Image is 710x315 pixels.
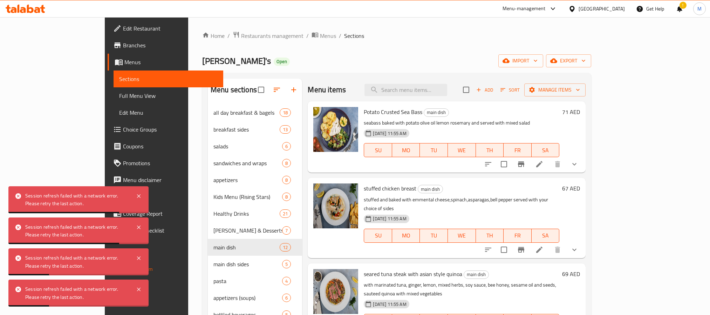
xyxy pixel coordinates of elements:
span: Coupons [123,142,218,150]
span: Full Menu View [119,92,218,100]
span: main dish [464,270,489,279]
img: Potato Crusted Sea Bass [313,107,358,152]
span: SU [367,145,389,155]
span: Select all sections [254,82,268,97]
span: salads [213,142,282,150]
div: Kids Menu (Rising Stars)8 [208,188,302,205]
span: 6 [282,143,291,150]
span: Healthy Drinks [213,209,280,218]
div: items [282,226,291,235]
span: Choice Groups [123,125,218,134]
button: TH [476,143,504,157]
span: Add item [473,85,496,95]
p: seabass baked with potato olive oil lemon rosemary and served with mixed salad [364,119,559,127]
div: sandwiches and wraps8 [208,155,302,172]
h2: Menu sections [211,85,257,95]
a: Menus [108,54,223,71]
span: Sort [500,86,520,94]
div: items [280,209,291,218]
span: Menus [124,58,218,66]
span: Kids Menu (Rising Stars) [213,193,282,201]
div: Healthy Drinks21 [208,205,302,222]
span: Select to update [497,157,511,172]
span: WE [451,230,473,241]
div: items [282,176,291,184]
a: Restaurants management [233,31,303,40]
li: / [339,32,341,40]
span: 8 [282,194,291,200]
div: [PERSON_NAME] & Desserts7 [208,222,302,239]
span: [PERSON_NAME]'s [202,53,271,69]
h6: 71 AED [562,107,580,117]
button: WE [448,143,476,157]
button: sort-choices [480,241,497,258]
button: SU [364,143,392,157]
span: Menus [320,32,336,40]
span: Promotions [123,159,218,167]
span: Restaurants management [241,32,303,40]
span: Coverage Report [123,209,218,218]
span: [DATE] 11:55 AM [370,130,409,137]
span: 8 [282,160,291,167]
span: SU [367,230,389,241]
a: Full Menu View [114,87,223,104]
div: Menu-management [503,5,546,13]
span: TU [423,145,445,155]
div: Session refresh failed with a network error. Please retry the last action. [25,192,129,208]
span: FR [506,145,529,155]
button: TH [476,229,504,243]
div: items [280,125,291,134]
a: Edit Restaurant [108,20,223,37]
button: MO [392,143,420,157]
span: 21 [280,210,291,217]
span: Branches [123,41,218,49]
p: stuffed and baked with emmental cheese,spinach,asparagas,bell pepper served with your choice of s... [364,195,559,213]
span: TH [479,145,501,155]
p: with marinated tuna, ginger, lemon, mixed herbs, soy sauce, bee honey, sesame oil and seeds, saut... [364,281,559,298]
div: appetizers (soups) [213,294,282,302]
button: export [546,54,591,67]
div: appetizers8 [208,172,302,188]
svg: Show Choices [570,160,579,168]
span: WE [451,145,473,155]
span: 5 [282,261,291,268]
span: Edit Restaurant [123,24,218,33]
span: MO [395,230,417,241]
span: Sections [119,75,218,83]
button: delete [549,156,566,173]
div: items [282,277,291,285]
span: 4 [282,278,291,284]
div: pasta4 [208,273,302,289]
button: TU [420,143,448,157]
div: all day breakfast & bagels18 [208,104,302,121]
div: items [282,294,291,302]
div: Open [274,58,290,66]
button: show more [566,156,583,173]
h6: 69 AED [562,269,580,279]
a: Promotions [108,155,223,172]
div: Creps & Desserts [213,226,282,235]
span: Menu disclaimer [123,176,218,184]
span: Select section [459,82,473,97]
div: items [282,260,291,268]
h6: 67 AED [562,183,580,193]
div: items [280,243,291,252]
div: breakfast sides13 [208,121,302,138]
input: search [364,84,447,96]
span: main dish [418,185,443,193]
span: main dish [213,243,280,252]
span: [DATE] 11:55 AM [370,301,409,308]
a: Edit Menu [114,104,223,121]
button: MO [392,229,420,243]
span: main dish sides [213,260,282,268]
a: Coupons [108,138,223,155]
span: main dish [424,108,449,116]
div: main dish [464,270,489,279]
button: show more [566,241,583,258]
span: all day breakfast & bagels [213,108,280,117]
span: Open [274,59,290,65]
button: FR [504,229,532,243]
